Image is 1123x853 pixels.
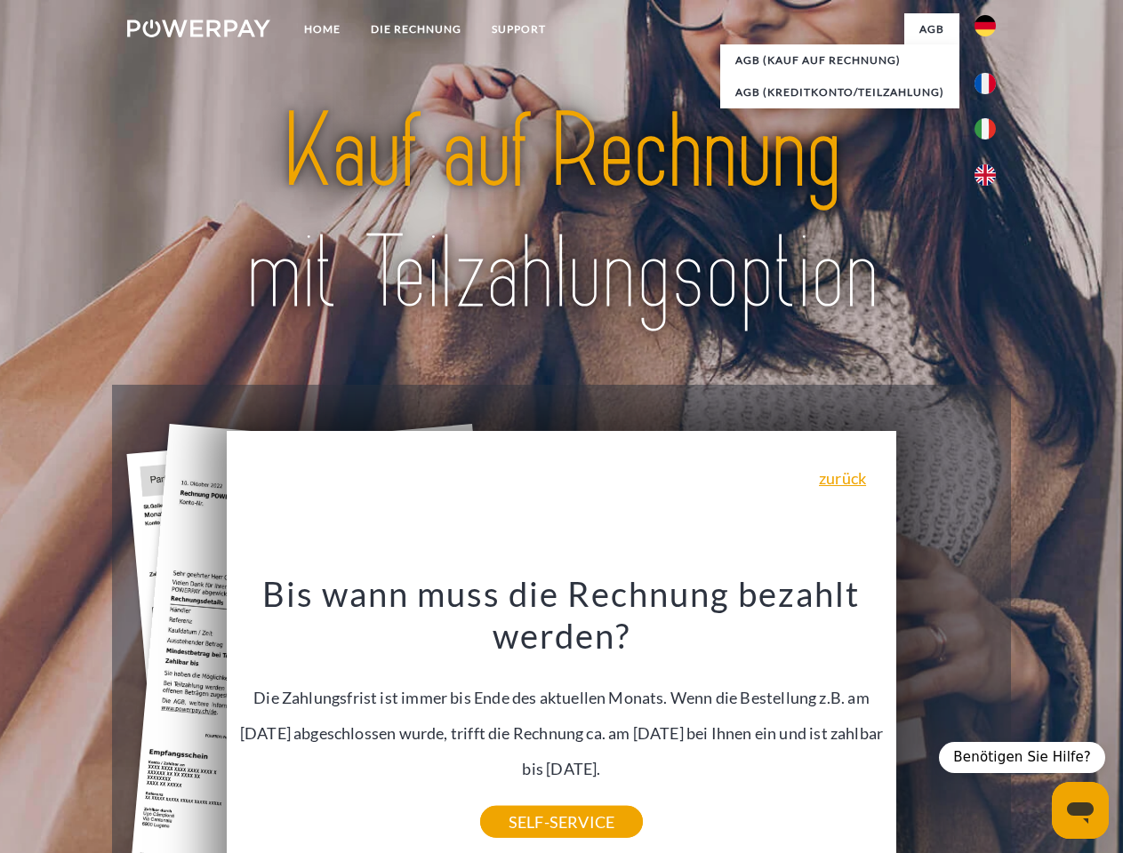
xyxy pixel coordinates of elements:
[720,44,959,76] a: AGB (Kauf auf Rechnung)
[480,806,643,838] a: SELF-SERVICE
[904,13,959,45] a: agb
[289,13,356,45] a: Home
[975,164,996,186] img: en
[975,73,996,94] img: fr
[1052,782,1109,839] iframe: Schaltfläche zum Öffnen des Messaging-Fensters; Konversation läuft
[237,572,886,658] h3: Bis wann muss die Rechnung bezahlt werden?
[819,470,866,486] a: zurück
[975,118,996,140] img: it
[356,13,477,45] a: DIE RECHNUNG
[477,13,561,45] a: SUPPORT
[720,76,959,108] a: AGB (Kreditkonto/Teilzahlung)
[939,742,1105,773] div: Benötigen Sie Hilfe?
[170,85,953,340] img: title-powerpay_de.svg
[127,20,270,37] img: logo-powerpay-white.svg
[237,572,886,822] div: Die Zahlungsfrist ist immer bis Ende des aktuellen Monats. Wenn die Bestellung z.B. am [DATE] abg...
[975,15,996,36] img: de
